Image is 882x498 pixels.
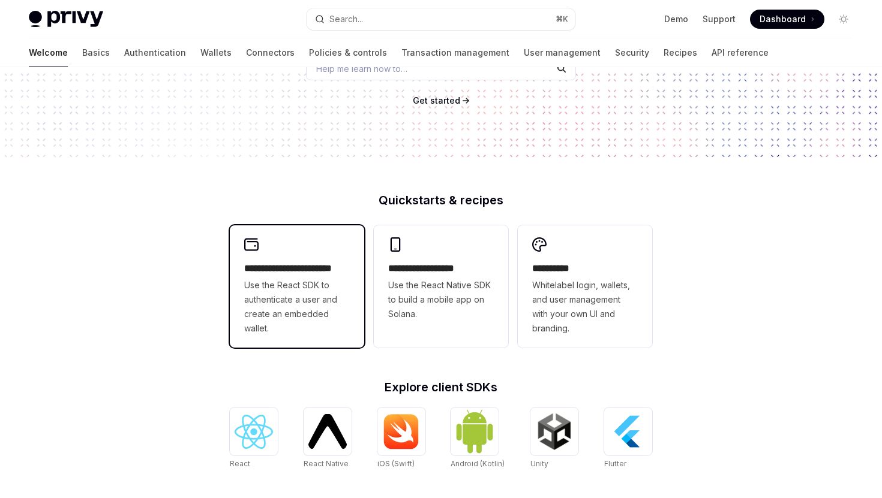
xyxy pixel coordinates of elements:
[230,459,250,468] span: React
[235,415,273,449] img: React
[524,38,601,67] a: User management
[750,10,824,29] a: Dashboard
[604,408,652,470] a: FlutterFlutter
[413,95,460,105] span: Get started
[382,414,421,449] img: iOS (Swift)
[604,459,626,468] span: Flutter
[530,459,548,468] span: Unity
[703,13,736,25] a: Support
[664,13,688,25] a: Demo
[29,11,103,28] img: light logo
[615,38,649,67] a: Security
[309,38,387,67] a: Policies & controls
[401,38,509,67] a: Transaction management
[377,459,415,468] span: iOS (Swift)
[304,459,349,468] span: React Native
[230,381,652,393] h2: Explore client SDKs
[308,414,347,448] img: React Native
[413,95,460,107] a: Get started
[244,278,350,336] span: Use the React SDK to authenticate a user and create an embedded wallet.
[29,38,68,67] a: Welcome
[530,408,578,470] a: UnityUnity
[329,12,363,26] div: Search...
[455,409,494,454] img: Android (Kotlin)
[230,194,652,206] h2: Quickstarts & recipes
[304,408,352,470] a: React NativeReact Native
[518,225,652,348] a: **** *****Whitelabel login, wallets, and user management with your own UI and branding.
[200,38,232,67] a: Wallets
[388,278,494,321] span: Use the React Native SDK to build a mobile app on Solana.
[377,408,425,470] a: iOS (Swift)iOS (Swift)
[834,10,853,29] button: Toggle dark mode
[124,38,186,67] a: Authentication
[316,62,407,75] span: Help me learn how to…
[230,408,278,470] a: ReactReact
[556,14,568,24] span: ⌘ K
[82,38,110,67] a: Basics
[712,38,769,67] a: API reference
[760,13,806,25] span: Dashboard
[664,38,697,67] a: Recipes
[374,225,508,348] a: **** **** **** ***Use the React Native SDK to build a mobile app on Solana.
[609,412,647,451] img: Flutter
[451,408,505,470] a: Android (Kotlin)Android (Kotlin)
[451,459,505,468] span: Android (Kotlin)
[535,412,574,451] img: Unity
[307,8,575,30] button: Search...⌘K
[532,278,638,336] span: Whitelabel login, wallets, and user management with your own UI and branding.
[246,38,295,67] a: Connectors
